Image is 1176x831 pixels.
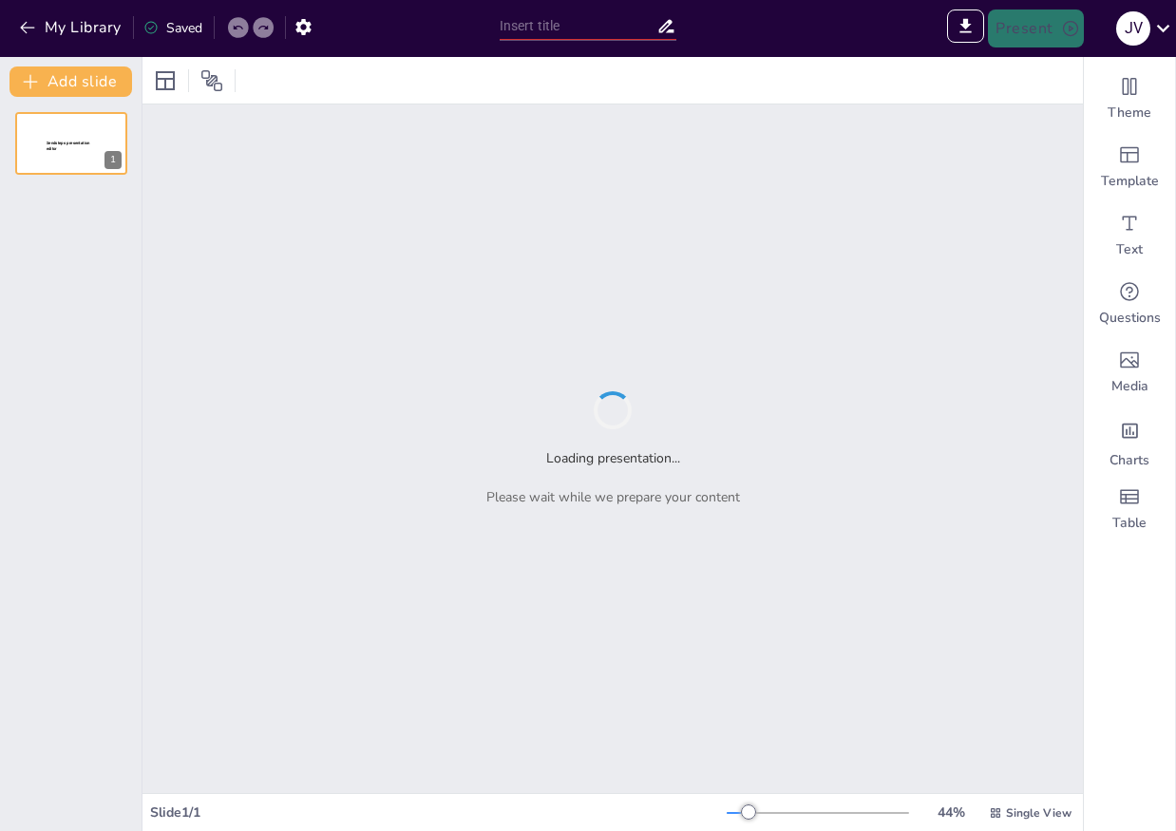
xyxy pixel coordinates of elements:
[1108,104,1151,123] span: Theme
[1111,377,1148,396] span: Media
[15,112,127,175] div: 1
[1084,65,1175,133] div: Change the overall theme
[9,66,132,97] button: Add slide
[1084,475,1175,543] div: Add a table
[47,141,90,151] span: Sendsteps presentation editor
[1112,514,1147,533] span: Table
[1101,172,1159,191] span: Template
[546,448,680,468] h2: Loading presentation...
[143,18,202,38] div: Saved
[150,803,727,822] div: Slide 1 / 1
[928,803,974,822] div: 44 %
[1110,451,1149,470] span: Charts
[14,12,129,43] button: My Library
[1084,406,1175,475] div: Add charts and graphs
[947,9,984,47] span: Export to PowerPoint
[1084,133,1175,201] div: Add ready made slides
[1116,240,1143,259] span: Text
[500,12,656,40] input: Insert title
[1084,201,1175,270] div: Add text boxes
[1116,11,1150,46] div: J V
[1084,270,1175,338] div: Get real-time input from your audience
[104,151,122,169] div: 1
[486,487,740,507] p: Please wait while we prepare your content
[1006,804,1072,822] span: Single View
[1084,338,1175,406] div: Add images, graphics, shapes or video
[988,9,1083,47] button: Present
[150,66,180,96] div: Layout
[1116,9,1150,47] button: J V
[1099,309,1161,328] span: Questions
[200,69,223,92] span: Position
